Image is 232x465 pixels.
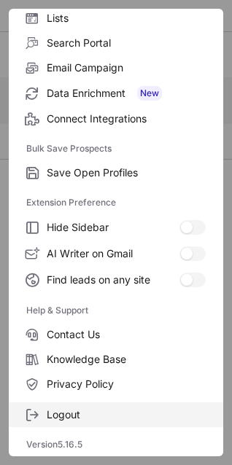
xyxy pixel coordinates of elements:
[9,160,223,185] label: Save Open Profiles
[26,299,206,322] label: Help & Support
[9,267,223,293] label: Find leads on any site
[47,378,206,391] span: Privacy Policy
[9,106,223,131] label: Connect Integrations
[9,241,223,267] label: AI Writer on Gmail
[47,247,179,260] span: AI Writer on Gmail
[47,221,179,234] span: Hide Sidebar
[47,36,206,50] span: Search Portal
[47,353,206,366] span: Knowledge Base
[26,191,206,214] label: Extension Preference
[47,273,179,286] span: Find leads on any site
[9,322,223,347] label: Contact Us
[9,372,223,396] label: Privacy Policy
[47,112,206,125] span: Connect Integrations
[9,347,223,372] label: Knowledge Base
[47,86,206,101] span: Data Enrichment
[9,402,223,427] label: Logout
[137,86,162,101] span: New
[47,61,206,74] span: Email Campaign
[47,328,206,341] span: Contact Us
[9,80,223,106] label: Data Enrichment New
[9,55,223,80] label: Email Campaign
[9,214,223,241] label: Hide Sidebar
[47,166,206,179] span: Save Open Profiles
[9,433,223,456] div: Version 5.16.5
[47,408,206,421] span: Logout
[9,6,223,31] label: Lists
[9,31,223,55] label: Search Portal
[47,12,206,25] span: Lists
[26,137,206,160] label: Bulk Save Prospects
